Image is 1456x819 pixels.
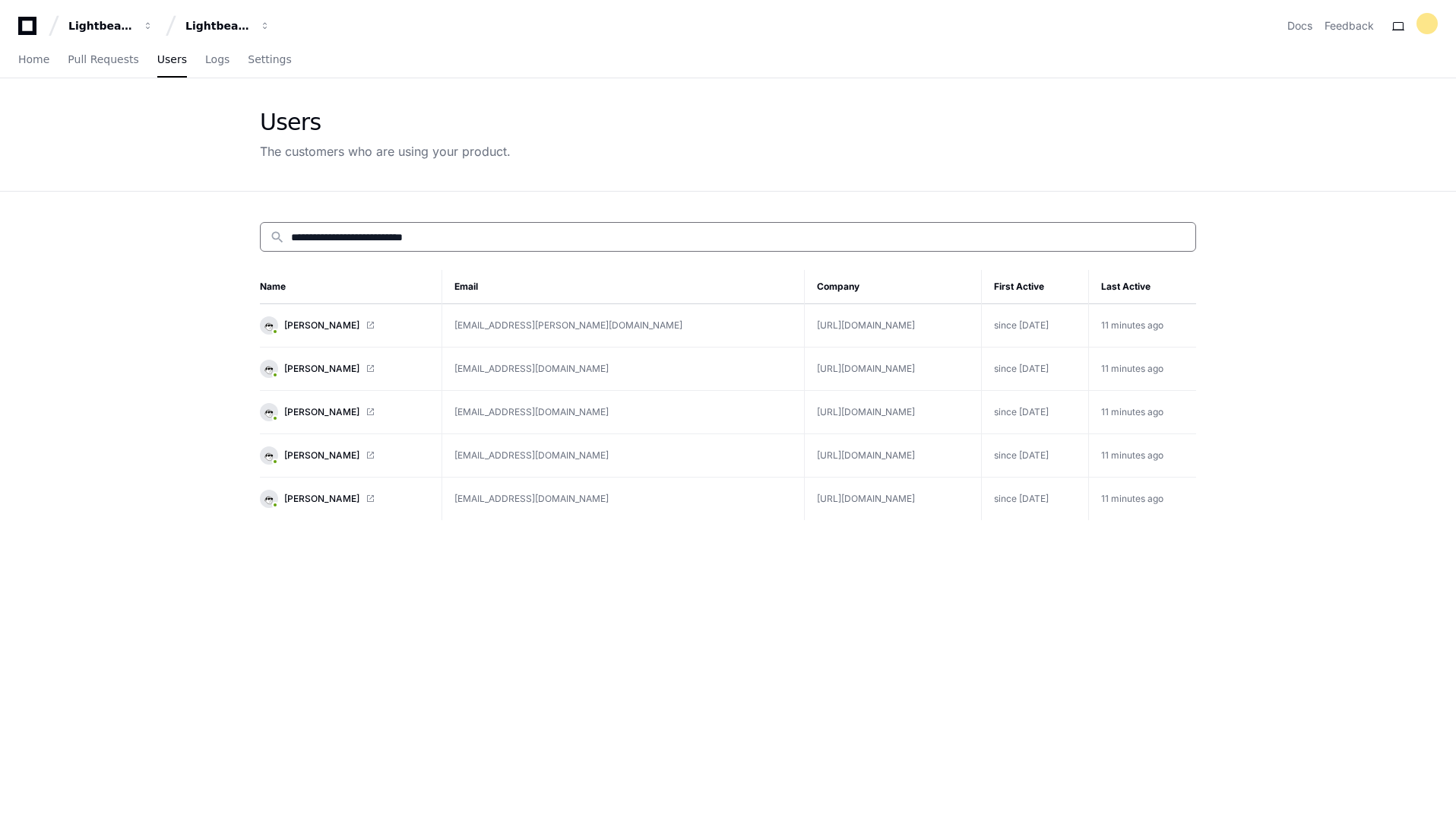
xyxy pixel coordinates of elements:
[284,493,359,505] span: [PERSON_NAME]
[261,448,276,462] img: 9.svg
[805,434,981,478] td: [URL][DOMAIN_NAME]
[62,12,160,40] button: Lightbeam Health
[68,18,134,33] div: Lightbeam Health
[260,360,429,378] a: [PERSON_NAME]
[981,478,1089,521] td: since [DATE]
[18,55,49,64] span: Home
[442,434,805,478] td: [EMAIL_ADDRESS][DOMAIN_NAME]
[261,491,276,506] img: 9.svg
[805,270,981,304] th: Company
[261,361,276,376] img: 9.svg
[260,270,442,304] th: Name
[1089,270,1196,304] th: Last Active
[261,405,276,419] img: 9.svg
[805,391,981,434] td: [URL][DOMAIN_NAME]
[157,55,187,64] span: Users
[1089,348,1196,391] td: 11 minutes ago
[157,43,187,78] a: Users
[68,55,138,64] span: Pull Requests
[205,55,229,64] span: Logs
[185,18,251,33] div: Lightbeam Health Solutions
[1089,391,1196,434] td: 11 minutes ago
[260,142,511,160] div: The customers who are using your product.
[1089,304,1196,348] td: 11 minutes ago
[260,316,429,335] a: [PERSON_NAME]
[805,478,981,521] td: [URL][DOMAIN_NAME]
[284,319,359,332] span: [PERSON_NAME]
[805,304,981,348] td: [URL][DOMAIN_NAME]
[981,434,1089,478] td: since [DATE]
[284,406,359,418] span: [PERSON_NAME]
[179,12,277,40] button: Lightbeam Health Solutions
[981,391,1089,434] td: since [DATE]
[981,270,1089,304] th: First Active
[248,55,291,64] span: Settings
[981,304,1089,348] td: since [DATE]
[442,304,805,348] td: [EMAIL_ADDRESS][PERSON_NAME][DOMAIN_NAME]
[805,348,981,391] td: [URL][DOMAIN_NAME]
[205,43,229,78] a: Logs
[442,391,805,434] td: [EMAIL_ADDRESS][DOMAIN_NAME]
[442,348,805,391] td: [EMAIL_ADDRESS][DOMAIN_NAME]
[284,363,359,375] span: [PERSON_NAME]
[442,270,805,304] th: Email
[1325,18,1374,33] button: Feedback
[260,109,511,136] div: Users
[1089,478,1196,521] td: 11 minutes ago
[1287,18,1312,33] a: Docs
[261,318,276,332] img: 9.svg
[18,43,49,78] a: Home
[442,478,805,521] td: [EMAIL_ADDRESS][DOMAIN_NAME]
[1089,434,1196,478] td: 11 minutes ago
[68,43,138,78] a: Pull Requests
[260,403,429,421] a: [PERSON_NAME]
[248,43,291,78] a: Settings
[260,446,429,465] a: [PERSON_NAME]
[270,230,285,245] mat-icon: search
[981,348,1089,391] td: since [DATE]
[260,490,429,508] a: [PERSON_NAME]
[284,449,359,462] span: [PERSON_NAME]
